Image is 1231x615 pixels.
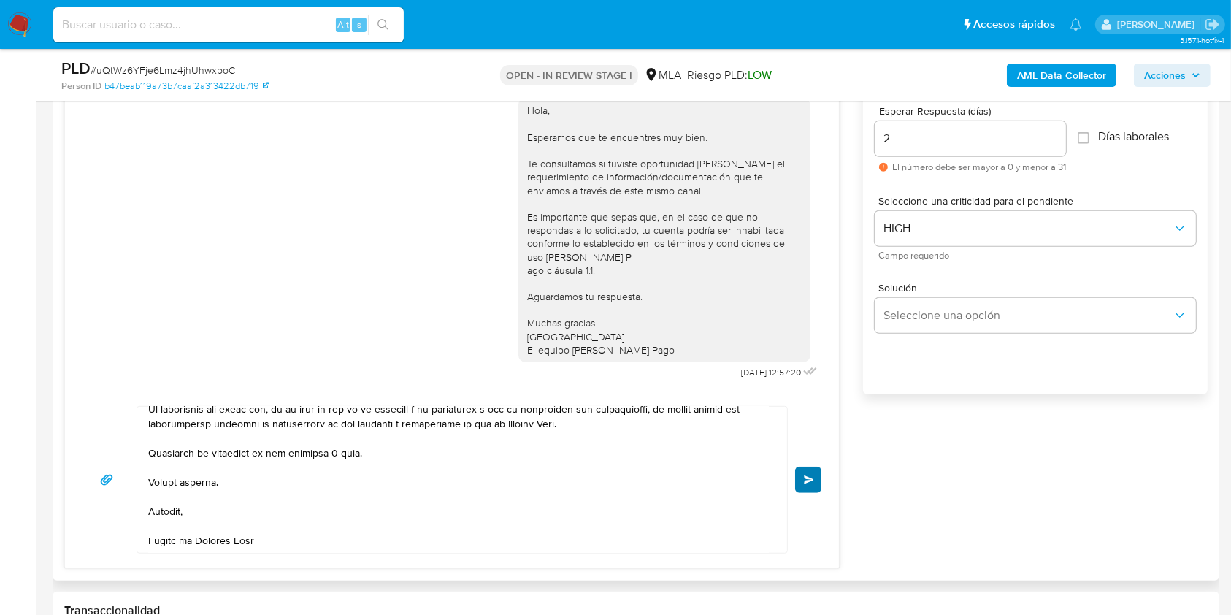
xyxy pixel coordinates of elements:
[644,67,681,83] div: MLA
[973,17,1055,32] span: Accesos rápidos
[53,15,404,34] input: Buscar usuario o caso...
[104,80,269,93] a: b47beab119a73b7caaf2a313422db719
[368,15,398,35] button: search-icon
[1205,17,1220,32] a: Salir
[1134,64,1211,87] button: Acciones
[879,106,1070,117] span: Esperar Respuesta (días)
[878,252,1200,259] span: Campo requerido
[1180,34,1224,46] span: 3.157.1-hotfix-1
[741,367,801,378] span: [DATE] 12:57:20
[875,298,1196,333] button: Seleccione una opción
[148,407,769,553] textarea: Lore Ipsum Dolo Sitamet, Co adipisc el sed doeiusmodte incididuntu la et dolore ma Aliquae Admi, ...
[527,104,802,356] div: Hola, Esperamos que te encuentres muy bien. Te consultamos si tuviste oportunidad [PERSON_NAME] e...
[1017,64,1106,87] b: AML Data Collector
[91,63,235,77] span: # uQtWz6YFje6Lmz4jhUhwxpoC
[1007,64,1116,87] button: AML Data Collector
[883,308,1173,323] span: Seleccione una opción
[61,56,91,80] b: PLD
[61,80,101,93] b: Person ID
[795,467,821,493] button: Enviar
[892,162,1066,172] span: El número debe ser mayor a 0 y menor a 31
[804,475,814,484] span: Enviar
[1098,129,1169,144] span: Días laborales
[875,129,1066,148] input: days_to_wait
[883,221,1173,236] span: HIGH
[500,65,638,85] p: OPEN - IN REVIEW STAGE I
[687,67,772,83] span: Riesgo PLD:
[337,18,349,31] span: Alt
[1078,132,1089,144] input: Días laborales
[1144,64,1186,87] span: Acciones
[1070,18,1082,31] a: Notificaciones
[357,18,361,31] span: s
[875,211,1196,246] button: HIGH
[878,283,1200,293] span: Solución
[748,66,772,83] span: LOW
[878,196,1200,206] span: Seleccione una criticidad para el pendiente
[1117,18,1200,31] p: valentina.santellan@mercadolibre.com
